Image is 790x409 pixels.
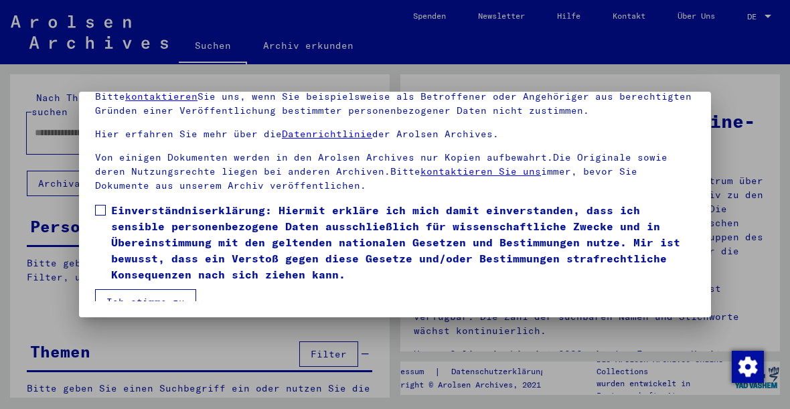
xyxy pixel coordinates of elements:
[282,128,372,140] a: Datenrichtlinie
[95,127,695,141] p: Hier erfahren Sie mehr über die der Arolsen Archives.
[111,202,695,282] span: Einverständniserklärung: Hiermit erkläre ich mich damit einverstanden, dass ich sensible personen...
[95,90,695,118] p: Bitte Sie uns, wenn Sie beispielsweise als Betroffener oder Angehöriger aus berechtigten Gründen ...
[95,289,196,315] button: Ich stimme zu
[732,351,764,383] img: Change consent
[420,165,541,177] a: kontaktieren Sie uns
[95,151,695,193] p: Von einigen Dokumenten werden in den Arolsen Archives nur Kopien aufbewahrt.Die Originale sowie d...
[125,90,197,102] a: kontaktieren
